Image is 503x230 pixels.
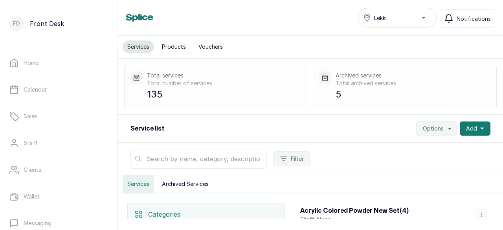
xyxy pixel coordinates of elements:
[148,210,180,219] p: Categories
[24,112,37,120] p: Sales
[130,124,165,133] h2: Service list
[147,72,301,79] p: Total services
[6,186,111,208] a: Wallet
[336,72,490,79] p: Archived services
[374,14,387,22] span: Lekki
[6,105,111,127] a: Sales
[457,15,491,23] span: Notifications
[24,86,47,94] p: Calendar
[194,40,228,53] button: Vouchers
[24,59,39,67] p: Home
[6,52,111,74] a: Home
[30,19,64,28] p: Front Desk
[123,40,154,53] button: Services
[6,132,111,154] a: Staff
[24,166,41,174] p: Clients
[291,155,304,163] span: Filter
[460,121,490,136] button: Add
[440,9,495,28] button: Notifications
[147,87,301,101] p: 135
[130,149,267,169] input: Search by name, category, description, price
[24,139,38,147] p: Staff
[24,193,40,201] p: Wallet
[6,159,111,181] a: Clients
[416,121,457,136] button: Options
[423,125,444,132] span: Options
[6,79,111,101] a: Calendar
[273,151,310,166] button: Filter
[123,175,154,193] button: Services
[300,215,409,223] p: Staff: None
[147,79,301,87] p: Total number of services
[466,125,477,132] span: Add
[336,87,490,101] p: 5
[13,20,20,28] p: FD
[24,219,51,227] p: Messaging
[300,206,409,215] h3: Acrylic colored powder new set ( 4 )
[157,40,191,53] button: Products
[157,175,213,193] button: Archived Services
[358,8,437,28] button: Lekki
[336,79,490,87] p: Total archived services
